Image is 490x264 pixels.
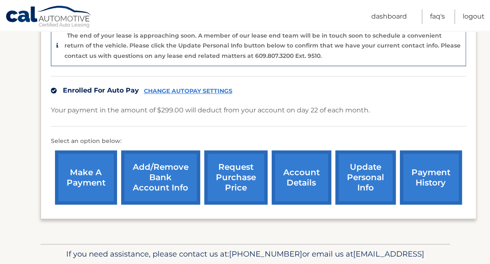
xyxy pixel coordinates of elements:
[63,86,139,94] span: Enrolled For Auto Pay
[371,10,407,24] a: Dashboard
[229,249,302,259] span: [PHONE_NUMBER]
[5,5,92,29] a: Cal Automotive
[463,10,485,24] a: Logout
[335,150,396,205] a: update personal info
[272,150,331,205] a: account details
[51,88,57,93] img: check.svg
[204,150,268,205] a: request purchase price
[121,150,200,205] a: Add/Remove bank account info
[55,150,117,205] a: make a payment
[51,105,370,116] p: Your payment in the amount of $299.00 will deduct from your account on day 22 of each month.
[51,136,466,146] p: Select an option below:
[65,32,461,59] p: The end of your lease is approaching soon. A member of our lease end team will be in touch soon t...
[144,88,232,95] a: CHANGE AUTOPAY SETTINGS
[400,150,462,205] a: payment history
[430,10,445,24] a: FAQ's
